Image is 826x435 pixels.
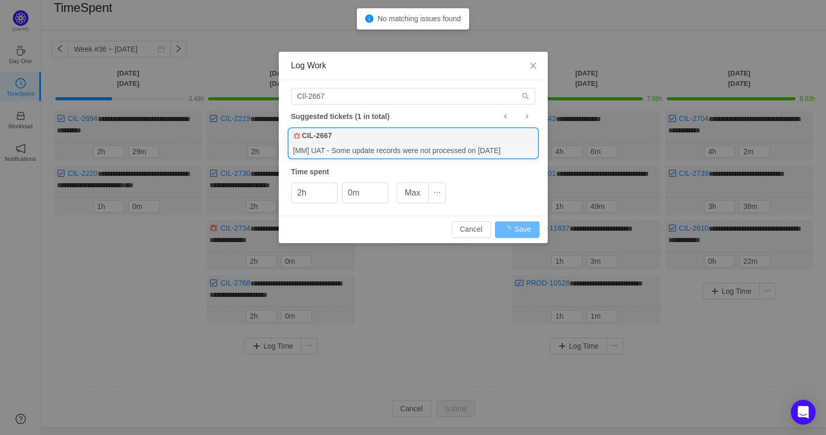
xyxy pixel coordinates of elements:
[291,88,535,104] input: Search
[291,167,535,177] div: Time spent
[302,130,332,141] b: CIL-2667
[397,183,429,203] button: Max
[519,52,548,81] button: Close
[365,14,373,23] i: icon: info-circle
[529,62,537,70] i: icon: close
[291,60,535,71] div: Log Work
[522,93,529,100] i: icon: search
[293,132,301,140] img: 10303
[791,400,816,425] div: Open Intercom Messenger
[378,14,461,23] span: No matching issues found
[428,183,446,203] button: icon: ellipsis
[291,110,535,123] div: Suggested tickets (1 in total)
[289,143,537,157] div: [MM] UAT - Some update records were not processed on [DATE]
[452,221,491,238] button: Cancel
